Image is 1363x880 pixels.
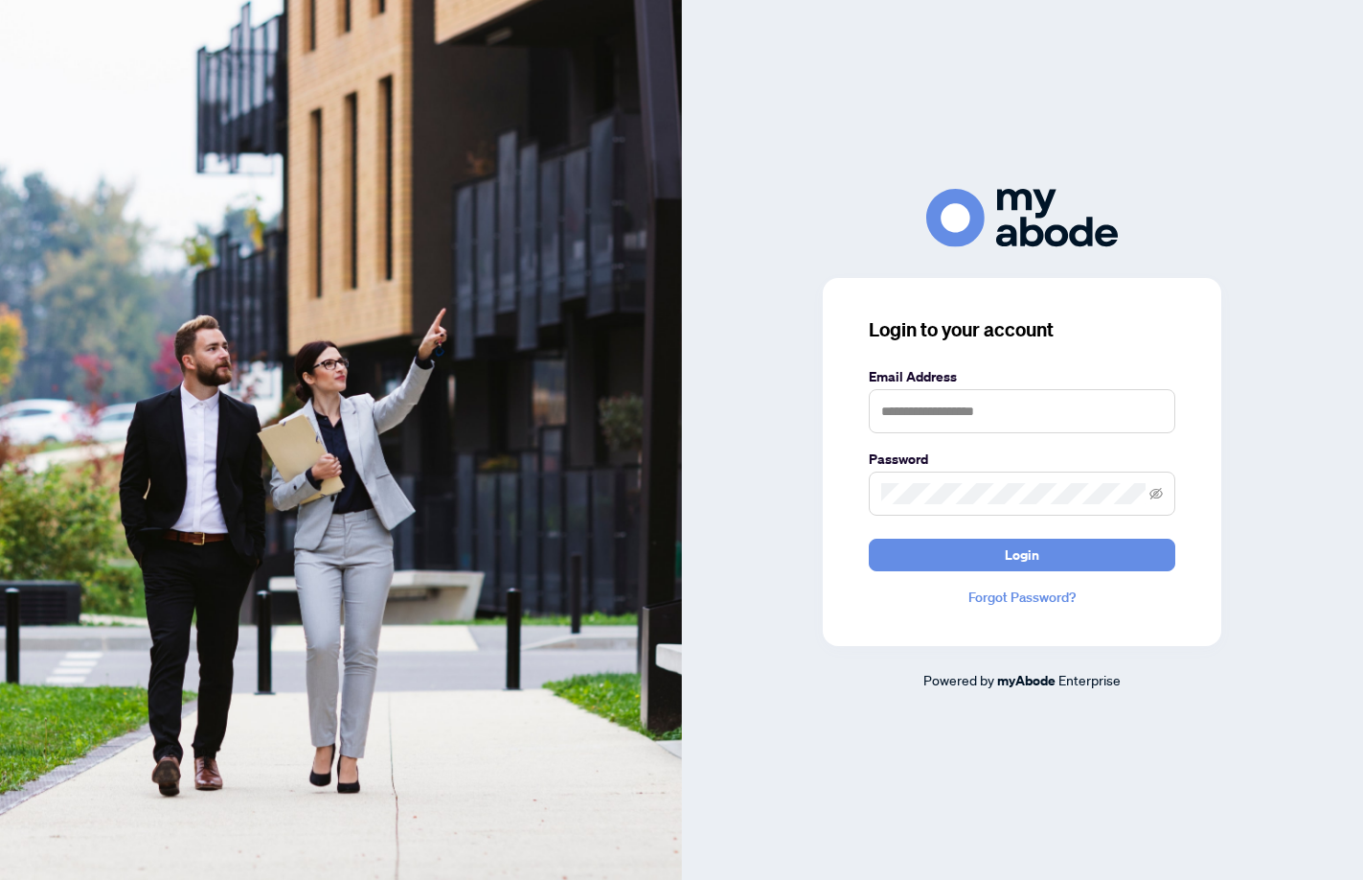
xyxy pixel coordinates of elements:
span: Login [1005,540,1039,570]
label: Password [869,449,1175,470]
span: Enterprise [1058,671,1121,688]
a: myAbode [997,670,1056,691]
h3: Login to your account [869,316,1175,343]
a: Forgot Password? [869,587,1175,608]
label: Email Address [869,366,1175,387]
img: ma-logo [926,189,1118,247]
button: Login [869,539,1175,571]
span: eye-invisible [1149,487,1163,500]
span: Powered by [923,671,994,688]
